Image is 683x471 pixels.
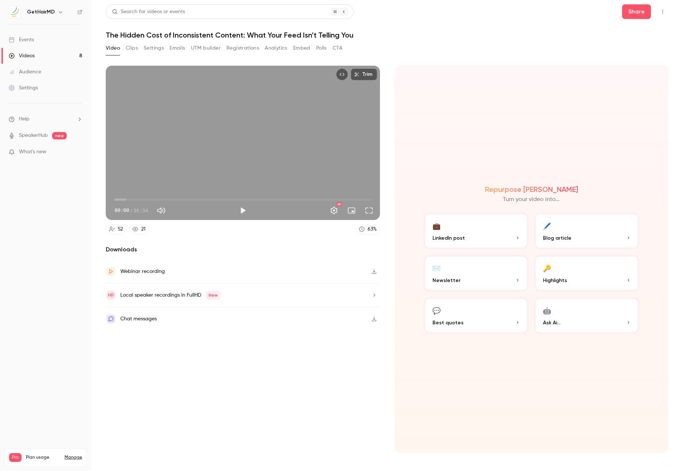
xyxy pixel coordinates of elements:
span: Newsletter [432,277,461,284]
div: 🔑 [543,262,551,274]
button: Trim [351,69,377,80]
button: Embed [293,42,310,54]
h1: The Hidden Cost of Inconsistent Content: What Your Feed Isn’t Telling You [106,31,668,39]
button: Emails [170,42,185,54]
div: Local speaker recordings in FullHD [120,291,221,300]
button: ✉️Newsletter [424,255,529,292]
span: Ask Ai... [543,319,560,327]
button: Polls [316,42,327,54]
div: Webinar recording [120,267,165,276]
div: Audience [9,68,41,76]
button: 🤖Ask Ai... [534,297,639,334]
div: 💬 [432,305,441,316]
h6: GetHairMD [27,8,55,16]
span: Pro [9,453,22,462]
div: 💼 [432,220,441,231]
span: Help [19,115,30,123]
button: 💬Best quotes [424,297,529,334]
div: 21 [141,225,145,233]
button: Video [106,42,120,54]
div: HD [337,202,342,206]
h2: Downloads [106,245,380,254]
button: CTA [333,42,342,54]
div: 63 % [368,225,377,233]
button: Registrations [226,42,259,54]
div: Settings [9,84,38,92]
button: Clips [126,42,138,54]
button: 💼LinkedIn post [424,213,529,249]
span: 36:34 [133,206,148,214]
button: UTM builder [191,42,221,54]
button: Turn on miniplayer [344,203,359,218]
span: Best quotes [432,319,463,327]
button: 🖊️Blog article [534,213,639,249]
div: Videos [9,52,35,59]
a: 21 [129,224,149,234]
button: Settings [144,42,164,54]
div: Chat messages [120,314,157,323]
button: Full screen [362,203,376,218]
a: SpeakerHub [19,132,48,139]
h2: Repurpose [PERSON_NAME] [485,185,578,194]
button: Mute [154,203,168,218]
span: / [130,206,133,214]
a: 52 [106,224,126,234]
button: Top Bar Actions [657,6,668,18]
div: ✉️ [432,262,441,274]
button: Share [622,4,651,19]
button: Settings [327,203,341,218]
div: 🤖 [543,305,551,316]
span: Blog article [543,234,571,242]
div: 52 [118,225,123,233]
button: 🔑Highlights [534,255,639,292]
a: Manage [65,455,82,460]
span: Plan usage [26,455,60,460]
button: Analytics [265,42,287,54]
span: New [206,291,221,300]
div: 🖊️ [543,220,551,231]
div: 00:00 [115,206,148,214]
span: 00:00 [115,206,129,214]
div: Events [9,36,34,43]
span: new [52,132,67,139]
li: help-dropdown-opener [9,115,82,123]
img: GetHairMD [9,6,21,18]
button: Embed video [336,69,348,80]
p: Turn your video into... [503,195,560,204]
span: What's new [19,148,46,156]
div: Search for videos or events [112,8,185,16]
span: LinkedIn post [432,234,465,242]
button: Play [236,203,250,218]
a: 63% [356,224,380,234]
span: Highlights [543,277,567,284]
